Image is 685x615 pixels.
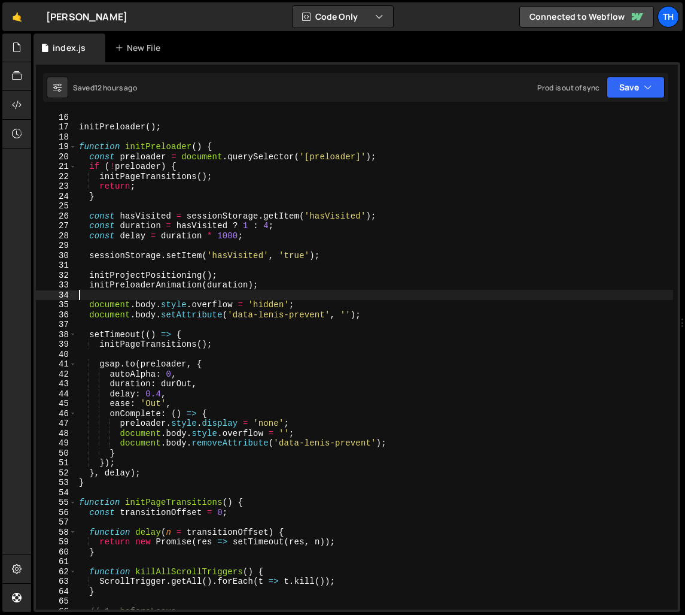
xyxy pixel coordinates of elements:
div: 26 [36,211,77,222]
div: 27 [36,221,77,231]
div: 59 [36,537,77,547]
div: 60 [36,547,77,558]
div: 42 [36,369,77,380]
div: 55 [36,498,77,508]
div: 35 [36,300,77,310]
div: 57 [36,517,77,528]
div: 64 [36,587,77,597]
div: 46 [36,409,77,419]
div: 53 [36,478,77,488]
div: 52 [36,468,77,478]
div: 29 [36,241,77,251]
div: 51 [36,458,77,468]
a: 🤙 [2,2,32,31]
div: 17 [36,122,77,132]
div: 21 [36,162,77,172]
div: 18 [36,132,77,143]
div: 37 [36,320,77,330]
div: 34 [36,290,77,301]
div: 65 [36,596,77,607]
div: 22 [36,172,77,182]
div: 39 [36,340,77,350]
div: 48 [36,429,77,439]
div: 50 [36,449,77,459]
div: 30 [36,251,77,261]
div: 44 [36,389,77,399]
div: 63 [36,577,77,587]
div: 24 [36,192,77,202]
div: 33 [36,280,77,290]
div: 43 [36,379,77,389]
div: 62 [36,567,77,577]
div: Prod is out of sync [537,83,599,93]
div: 54 [36,488,77,498]
div: 32 [36,271,77,281]
div: Saved [73,83,137,93]
a: Th [657,6,679,28]
div: 40 [36,350,77,360]
div: 56 [36,508,77,518]
div: 58 [36,528,77,538]
div: 61 [36,557,77,567]
div: 28 [36,231,77,241]
div: 23 [36,181,77,192]
div: 45 [36,399,77,409]
div: 41 [36,359,77,369]
div: 19 [36,142,77,152]
div: 31 [36,260,77,271]
button: Save [607,77,665,98]
div: 25 [36,201,77,211]
div: index.js [53,42,86,54]
div: 12 hours ago [95,83,137,93]
div: New File [115,42,165,54]
div: 49 [36,438,77,449]
div: 20 [36,152,77,162]
div: 38 [36,330,77,340]
div: 16 [36,113,77,123]
div: 47 [36,419,77,429]
div: [PERSON_NAME] [46,10,127,24]
a: Connected to Webflow [519,6,654,28]
button: Code Only [293,6,393,28]
div: 36 [36,310,77,320]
